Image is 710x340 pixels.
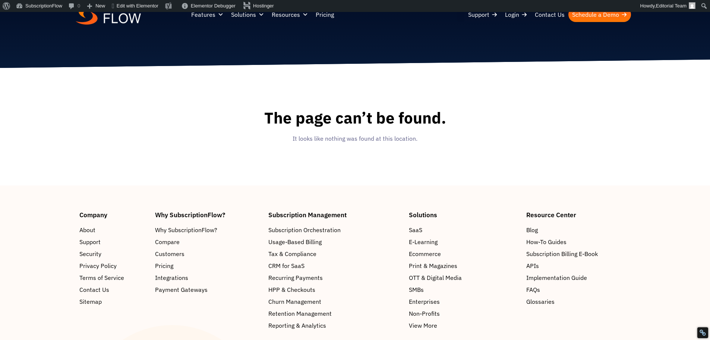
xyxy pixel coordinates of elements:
span: Blog [526,225,538,234]
span: Glossaries [526,297,555,306]
span: SMBs [409,285,424,294]
a: Compare [155,237,261,246]
h4: Solutions [409,212,519,218]
span: Subscription Orchestration [268,225,341,234]
span: APIs [526,261,539,270]
a: Churn Management [268,297,402,306]
a: Sitemap [79,297,148,306]
span: FAQs [526,285,540,294]
a: Schedule a Demo [568,7,631,22]
span: Editorial Team [656,3,687,9]
a: About [79,225,148,234]
span: Usage-Based Billing [268,237,322,246]
h4: Resource Center [526,212,631,218]
a: SaaS [409,225,519,234]
span: Enterprises [409,297,440,306]
a: Privacy Policy [79,261,148,270]
span: E-Learning [409,237,438,246]
a: Print & Magazines [409,261,519,270]
a: Login [501,7,531,22]
a: Terms of Service [79,273,148,282]
a: Features [187,7,227,22]
a: Support [79,237,148,246]
span: Tax & Compliance [268,249,316,258]
a: Integrations [155,273,261,282]
span: Customers [155,249,184,258]
a: Glossaries [526,297,631,306]
a: Resources [268,7,312,22]
div: Restore Info Box &#10;&#10;NoFollow Info:&#10; META-Robots NoFollow: &#09;false&#10; META-Robots ... [699,329,706,336]
a: Recurring Payments [268,273,402,282]
a: Pricing [312,7,338,22]
h1: The page can’t be found. [132,108,579,128]
a: How-To Guides [526,237,631,246]
a: Tax & Compliance [268,249,402,258]
span: Print & Magazines [409,261,457,270]
a: Subscription Orchestration [268,225,402,234]
span: Pricing [155,261,173,270]
a: Usage-Based Billing [268,237,402,246]
a: Reporting & Analytics [268,321,402,330]
a: Non-Profits [409,309,519,318]
span: Implementation Guide [526,273,587,282]
span: View More [409,321,437,330]
h4: Company [79,212,148,218]
p: It looks like nothing was found at this location. [132,134,579,143]
a: OTT & Digital Media [409,273,519,282]
span: Contact Us [79,285,109,294]
span: OTT & Digital Media [409,273,462,282]
span: Integrations [155,273,188,282]
a: Blog [526,225,631,234]
span: Reporting & Analytics [268,321,326,330]
a: Implementation Guide [526,273,631,282]
span: Non-Profits [409,309,440,318]
a: Customers [155,249,261,258]
span: Ecommerce [409,249,441,258]
a: Retention Management [268,309,402,318]
span: Churn Management [268,297,321,306]
a: Support [464,7,501,22]
a: Why SubscriptionFlow? [155,225,261,234]
span: Support [79,237,101,246]
span: SaaS [409,225,422,234]
span: Retention Management [268,309,332,318]
a: SMBs [409,285,519,294]
a: HPP & Checkouts [268,285,402,294]
span: About [79,225,95,234]
a: APIs [526,261,631,270]
a: Contact Us [531,7,568,22]
span: Security [79,249,101,258]
a: Security [79,249,148,258]
span: Terms of Service [79,273,124,282]
a: Ecommerce [409,249,519,258]
a: FAQs [526,285,631,294]
a: Payment Gateways [155,285,261,294]
span: Subscription Billing E-Book [526,249,598,258]
span: Sitemap [79,297,102,306]
h4: Subscription Management [268,212,402,218]
span: Why SubscriptionFlow? [155,225,217,234]
span: CRM for SaaS [268,261,304,270]
a: Contact Us [79,285,148,294]
a: Solutions [227,7,268,22]
a: CRM for SaaS [268,261,402,270]
a: E-Learning [409,237,519,246]
a: Pricing [155,261,261,270]
span: Payment Gateways [155,285,208,294]
a: View More [409,321,519,330]
span: Privacy Policy [79,261,117,270]
a: Subscription Billing E-Book [526,249,631,258]
span: Compare [155,237,180,246]
h4: Why SubscriptionFlow? [155,212,261,218]
span: Recurring Payments [268,273,323,282]
span: Edit with Elementor [117,3,158,9]
a: Enterprises [409,297,519,306]
span: HPP & Checkouts [268,285,315,294]
span: How-To Guides [526,237,567,246]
